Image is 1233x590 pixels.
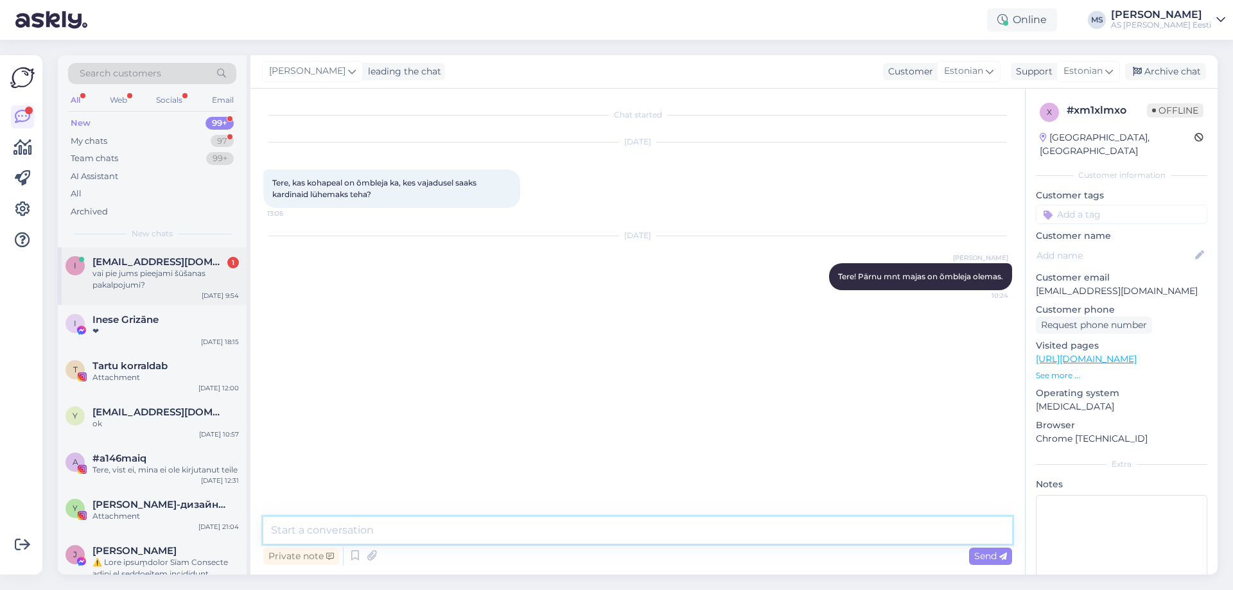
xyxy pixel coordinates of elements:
[1036,458,1207,470] div: Extra
[1111,10,1225,30] a: [PERSON_NAME]AS [PERSON_NAME] Eesti
[73,365,78,374] span: T
[198,383,239,393] div: [DATE] 12:00
[883,65,933,78] div: Customer
[92,268,239,291] div: vai pie jums pieejami šūšanas pakalpojumi?
[267,209,315,218] span: 13:06
[153,92,185,108] div: Socials
[838,272,1003,281] span: Tere! Pärnu mnt majas on õmbleja olemas.
[199,429,239,439] div: [DATE] 10:57
[209,92,236,108] div: Email
[987,8,1057,31] div: Online
[263,548,339,565] div: Private note
[1036,205,1207,224] input: Add a tag
[92,360,168,372] span: Tartu korraldab
[263,136,1012,148] div: [DATE]
[1063,64,1103,78] span: Estonian
[1036,339,1207,352] p: Visited pages
[1036,169,1207,181] div: Customer information
[1036,478,1207,491] p: Notes
[92,314,159,325] span: Inese Grizāne
[944,64,983,78] span: Estonian
[71,135,107,148] div: My chats
[1036,303,1207,317] p: Customer phone
[92,453,146,464] span: #a146maiq
[1111,10,1211,20] div: [PERSON_NAME]
[1067,103,1147,118] div: # xm1xlmxo
[1036,353,1137,365] a: [URL][DOMAIN_NAME]
[71,187,82,200] div: All
[269,64,345,78] span: [PERSON_NAME]
[132,228,173,239] span: New chats
[92,557,239,580] div: ⚠️ Lore ipsum̧dolor Sīam Consecte adipi el seddoeǐtem incididunt utlaborēetd māa̧. En̄a mini ...
[92,545,177,557] span: Joaquim Jaime Jare
[73,503,78,513] span: Y
[92,464,239,476] div: Tere, vist ei, mina ei ole kirjutanut teile
[80,67,161,80] span: Search customers
[1125,63,1206,80] div: Archive chat
[92,418,239,429] div: ok
[227,257,239,268] div: 1
[953,253,1008,263] span: [PERSON_NAME]
[1036,229,1207,243] p: Customer name
[74,261,76,270] span: i
[1036,432,1207,446] p: Chrome [TECHNICAL_ID]
[363,65,441,78] div: leading the chat
[92,510,239,522] div: Attachment
[205,117,234,130] div: 99+
[1036,317,1152,334] div: Request phone number
[10,65,35,90] img: Askly Logo
[1040,131,1194,158] div: [GEOGRAPHIC_DATA], [GEOGRAPHIC_DATA]
[73,457,78,467] span: a
[1036,271,1207,284] p: Customer email
[74,318,76,328] span: I
[92,499,226,510] span: Yulia Abol портной-дизайнер / rätsep-disainer/ õmblusateljee
[1036,370,1207,381] p: See more ...
[1047,107,1052,117] span: x
[263,109,1012,121] div: Chat started
[1147,103,1203,117] span: Offline
[1036,189,1207,202] p: Customer tags
[211,135,234,148] div: 97
[263,230,1012,241] div: [DATE]
[71,117,91,130] div: New
[1036,419,1207,432] p: Browser
[1111,20,1211,30] div: AS [PERSON_NAME] Eesti
[1011,65,1053,78] div: Support
[206,152,234,165] div: 99+
[92,325,239,337] div: ❤
[1036,400,1207,413] p: [MEDICAL_DATA]
[73,550,77,559] span: J
[198,522,239,532] div: [DATE] 21:04
[201,337,239,347] div: [DATE] 18:15
[71,152,118,165] div: Team chats
[202,291,239,300] div: [DATE] 9:54
[1036,386,1207,400] p: Operating system
[92,372,239,383] div: Attachment
[1088,11,1106,29] div: MS
[960,291,1008,300] span: 10:24
[92,406,226,418] span: y77@list.ru
[71,170,118,183] div: AI Assistant
[71,205,108,218] div: Archived
[272,178,478,199] span: Tere, kas kohapeal on õmbleja ka, kes vajadusel saaks kardinaid lühemaks teha?
[107,92,130,108] div: Web
[201,476,239,485] div: [DATE] 12:31
[1036,248,1193,263] input: Add name
[92,256,226,268] span: iveta.kuznecova@havas.lv
[1036,284,1207,298] p: [EMAIL_ADDRESS][DOMAIN_NAME]
[73,411,78,421] span: y
[68,92,83,108] div: All
[974,550,1007,562] span: Send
